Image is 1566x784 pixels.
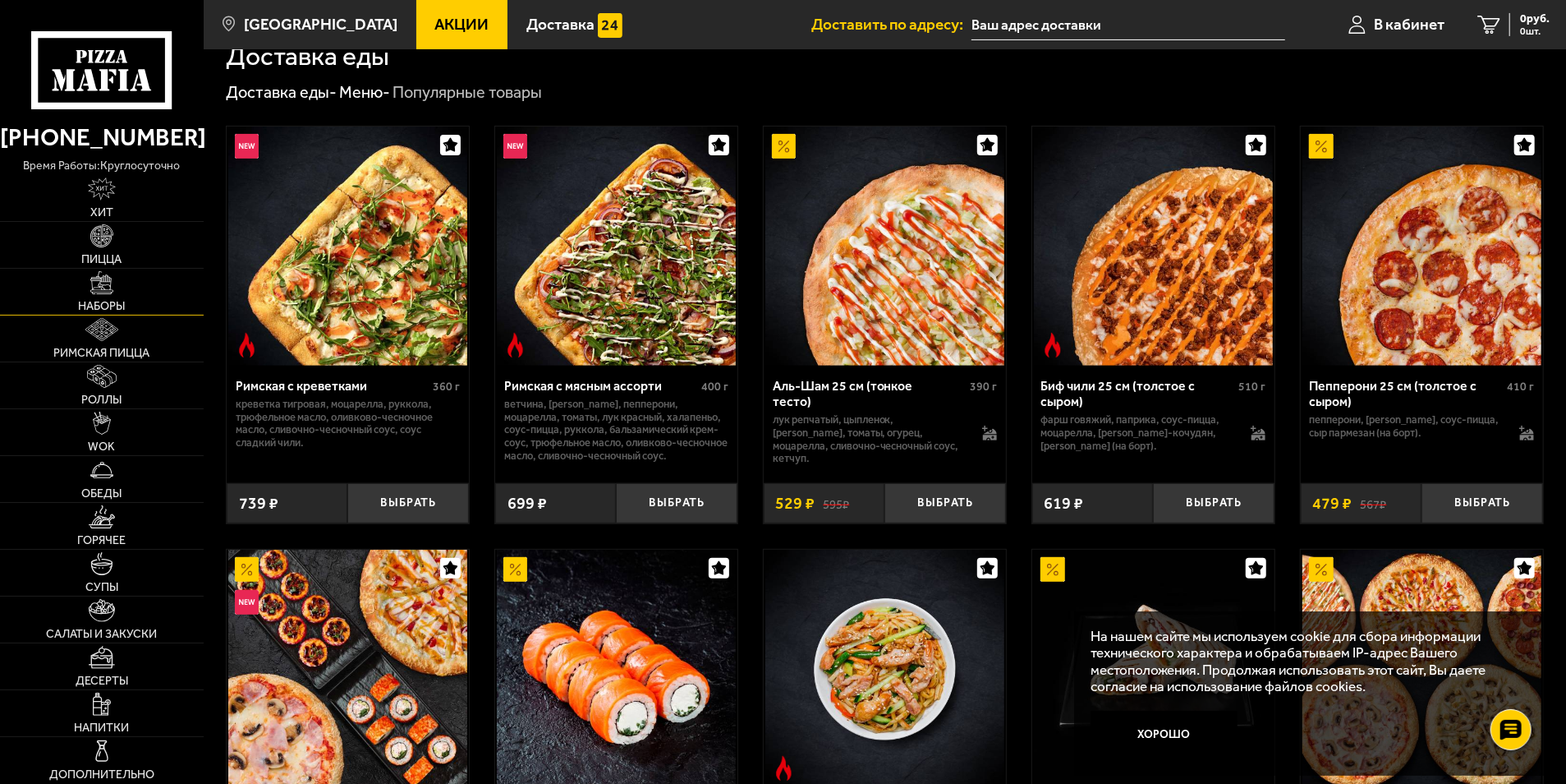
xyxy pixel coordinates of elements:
[85,582,118,593] span: Супы
[77,535,126,546] span: Горячее
[1313,496,1352,512] span: 479 ₽
[226,44,389,70] h1: Доставка еды
[347,483,469,523] button: Выбрать
[235,557,259,582] img: Акционный
[244,16,397,32] span: [GEOGRAPHIC_DATA]
[339,82,390,102] a: Меню-
[1374,16,1444,32] span: В кабинет
[1045,496,1084,512] span: 619 ₽
[1310,378,1503,409] div: Пепперони 25 см (толстое с сыром)
[1302,127,1541,366] img: Пепперони 25 см (толстое с сыром)
[503,557,528,582] img: Акционный
[235,134,259,159] img: Новинка
[1238,380,1265,394] span: 510 г
[970,380,997,394] span: 390 г
[1520,26,1550,36] span: 0 шт.
[1310,413,1504,440] p: пепперони, [PERSON_NAME], соус-пицца, сыр пармезан (на борт).
[824,496,850,512] s: 595 ₽
[81,254,122,265] span: Пицца
[226,82,337,102] a: Доставка еды-
[1034,127,1273,366] img: Биф чили 25 см (толстое с сыром)
[81,394,122,406] span: Роллы
[46,629,157,640] span: Салаты и закуски
[433,380,460,394] span: 360 г
[49,769,154,781] span: Дополнительно
[1520,13,1550,25] span: 0 руб.
[1032,127,1274,366] a: Острое блюдоБиф чили 25 см (толстое с сыром)
[1361,496,1387,512] s: 567 ₽
[90,207,113,219] span: Хит
[1091,711,1238,760] button: Хорошо
[764,127,1006,366] a: АкционныйАль-Шам 25 см (тонкое тесто)
[393,82,542,104] div: Популярные товары
[78,301,125,312] span: Наборы
[811,16,971,32] span: Доставить по адресу:
[1091,628,1518,695] p: На нашем сайте мы используем cookie для сбора информации технического характера и обрабатываем IP...
[598,13,622,38] img: 15daf4d41897b9f0e9f617042186c801.svg
[773,413,967,466] p: лук репчатый, цыпленок, [PERSON_NAME], томаты, огурец, моцарелла, сливочно-чесночный соус, кетчуп.
[236,398,460,450] p: креветка тигровая, моцарелла, руккола, трюфельное масло, оливково-чесночное масло, сливочно-чесно...
[228,127,467,366] img: Римская с креветками
[434,16,489,32] span: Акции
[81,488,122,500] span: Обеды
[1507,380,1534,394] span: 410 г
[504,378,697,394] div: Римская с мясным ассорти
[1040,333,1065,357] img: Острое блюдо
[239,496,278,512] span: 739 ₽
[236,378,429,394] div: Римская с креветками
[497,127,736,366] img: Римская с мясным ассорти
[74,722,129,734] span: Напитки
[773,378,966,409] div: Аль-Шам 25 см (тонкое тесто)
[1040,557,1065,582] img: Акционный
[1153,483,1274,523] button: Выбрать
[1041,413,1235,453] p: фарш говяжий, паприка, соус-пицца, моцарелла, [PERSON_NAME]-кочудян, [PERSON_NAME] (на борт).
[495,127,737,366] a: НовинкаОстрое блюдоРимская с мясным ассорти
[1421,483,1543,523] button: Выбрать
[776,496,815,512] span: 529 ₽
[227,127,469,366] a: НовинкаОстрое блюдоРимская с креветками
[971,10,1284,40] input: Ваш адрес доставки
[507,496,547,512] span: 699 ₽
[616,483,737,523] button: Выбрать
[1301,127,1543,366] a: АкционныйПепперони 25 см (толстое с сыром)
[884,483,1006,523] button: Выбрать
[765,127,1004,366] img: Аль-Шам 25 см (тонкое тесто)
[1309,557,1334,582] img: Акционный
[503,333,528,357] img: Острое блюдо
[772,756,797,781] img: Острое блюдо
[53,348,149,359] span: Римская пицца
[772,134,797,159] img: Акционный
[526,16,595,32] span: Доставка
[235,333,259,357] img: Острое блюдо
[76,676,128,687] span: Десерты
[701,380,728,394] span: 400 г
[1041,378,1234,409] div: Биф чили 25 см (толстое с сыром)
[88,441,115,453] span: WOK
[235,590,259,615] img: Новинка
[504,398,728,463] p: ветчина, [PERSON_NAME], пепперони, моцарелла, томаты, лук красный, халапеньо, соус-пицца, руккола...
[1309,134,1334,159] img: Акционный
[503,134,528,159] img: Новинка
